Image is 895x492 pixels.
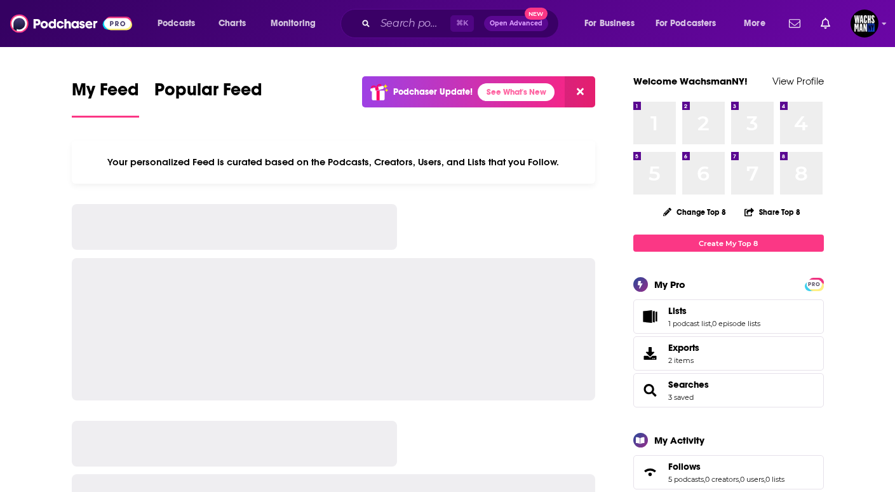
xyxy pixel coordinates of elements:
a: Lists [668,305,760,317]
a: Show notifications dropdown [784,13,805,34]
span: Exports [668,342,699,353]
img: User Profile [851,10,878,38]
span: My Feed [72,79,139,108]
button: Change Top 8 [656,204,734,220]
span: , [739,475,740,484]
span: Exports [638,345,663,362]
span: Charts [219,15,246,32]
a: Follows [638,463,663,481]
a: See What's New [478,83,555,101]
span: For Business [584,15,635,32]
a: Searches [668,379,709,390]
span: Monitoring [271,15,316,32]
span: Follows [633,455,824,489]
span: 2 items [668,356,699,365]
span: Popular Feed [154,79,262,108]
span: , [711,319,712,328]
a: Lists [638,308,663,325]
a: View Profile [772,75,824,87]
a: Exports [633,336,824,371]
span: More [744,15,765,32]
button: open menu [149,13,212,34]
a: 0 episode lists [712,319,760,328]
a: Searches [638,381,663,399]
p: Podchaser Update! [393,86,473,97]
a: 1 podcast list [668,319,711,328]
a: Charts [210,13,253,34]
button: open menu [647,13,735,34]
a: PRO [807,279,822,289]
button: open menu [735,13,781,34]
span: Lists [668,305,687,317]
a: 0 users [740,475,764,484]
span: , [764,475,765,484]
a: Follows [668,461,784,472]
div: Search podcasts, credits, & more... [353,9,571,38]
button: open menu [575,13,650,34]
button: Share Top 8 [744,200,801,224]
a: 0 lists [765,475,784,484]
div: My Pro [654,278,685,290]
span: ⌘ K [450,15,474,32]
div: My Activity [654,434,704,446]
a: Popular Feed [154,79,262,118]
span: Follows [668,461,701,472]
span: PRO [807,280,822,289]
a: 5 podcasts [668,475,704,484]
a: My Feed [72,79,139,118]
span: Searches [633,373,824,407]
span: Logged in as WachsmanNY [851,10,878,38]
span: For Podcasters [656,15,717,32]
span: Open Advanced [490,20,542,27]
a: 3 saved [668,393,694,402]
div: Your personalized Feed is curated based on the Podcasts, Creators, Users, and Lists that you Follow. [72,140,596,184]
span: Lists [633,299,824,334]
span: Podcasts [158,15,195,32]
span: , [704,475,705,484]
a: 0 creators [705,475,739,484]
a: Show notifications dropdown [816,13,835,34]
button: open menu [262,13,332,34]
button: Open AdvancedNew [484,16,548,31]
a: Welcome WachsmanNY! [633,75,748,87]
button: Show profile menu [851,10,878,38]
input: Search podcasts, credits, & more... [375,13,450,34]
img: Podchaser - Follow, Share and Rate Podcasts [10,11,132,36]
a: Create My Top 8 [633,235,824,252]
span: New [525,8,548,20]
